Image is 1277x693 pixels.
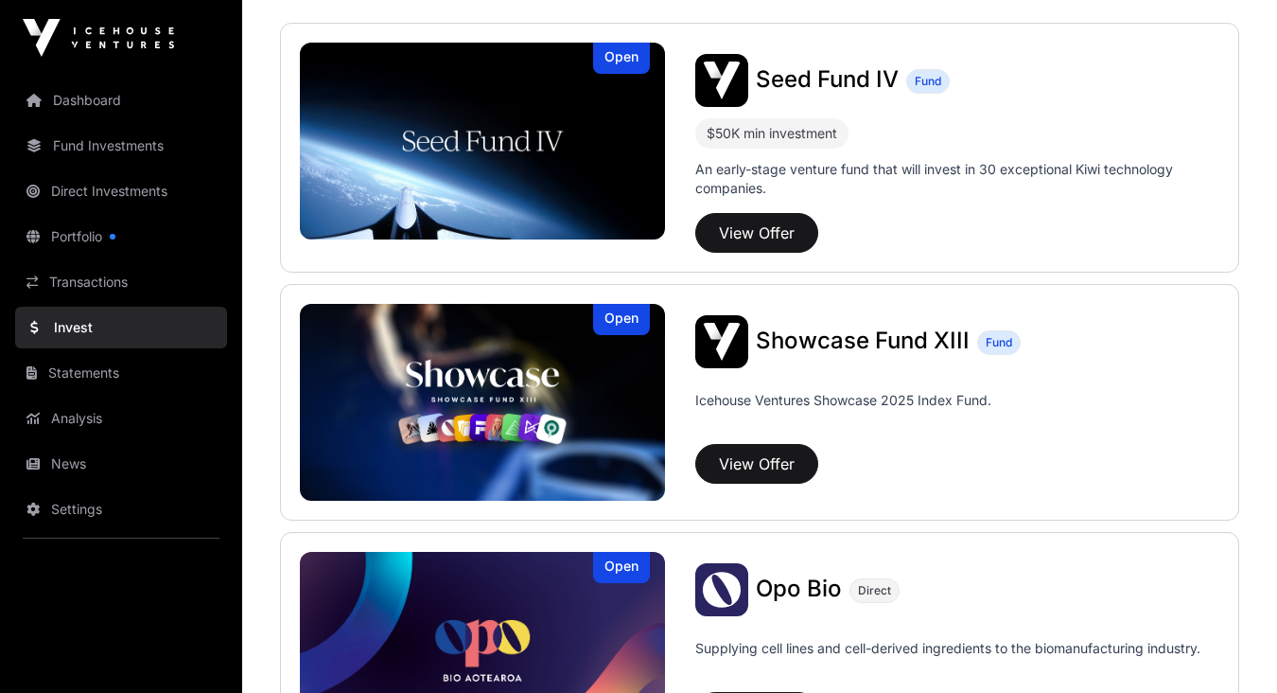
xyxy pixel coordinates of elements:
[707,122,837,145] div: $50K min investment
[15,216,227,258] a: Portfolio
[695,54,748,107] img: Seed Fund IV
[300,304,665,501] img: Showcase Fund XIII
[756,329,970,354] a: Showcase Fund XIII
[695,118,848,149] div: $50K min investment
[15,80,227,121] a: Dashboard
[695,315,748,368] img: Showcase Fund XIII
[15,307,227,348] a: Invest
[593,43,650,74] div: Open
[695,444,818,484] button: View Offer
[15,443,227,485] a: News
[15,352,227,394] a: Statements
[858,583,891,598] span: Direct
[695,563,748,616] img: Opo Bio
[756,575,842,602] span: Opo Bio
[915,74,941,89] span: Fund
[986,335,1012,350] span: Fund
[23,19,174,57] img: Icehouse Ventures Logo
[15,125,227,167] a: Fund Investments
[300,43,665,240] a: Seed Fund IVOpen
[15,170,227,212] a: Direct Investments
[695,391,991,410] p: Icehouse Ventures Showcase 2025 Index Fund.
[756,68,899,93] a: Seed Fund IV
[15,398,227,439] a: Analysis
[1182,602,1277,693] iframe: Chat Widget
[593,304,650,335] div: Open
[756,65,899,93] span: Seed Fund IV
[695,639,1200,658] p: Supplying cell lines and cell-derived ingredients to the biomanufacturing industry.
[756,577,842,602] a: Opo Bio
[15,261,227,303] a: Transactions
[756,327,970,354] span: Showcase Fund XIII
[15,489,227,530] a: Settings
[300,43,665,240] img: Seed Fund IV
[695,213,818,253] button: View Offer
[300,304,665,501] a: Showcase Fund XIIIOpen
[593,552,650,583] div: Open
[695,160,1219,198] p: An early-stage venture fund that will invest in 30 exceptional Kiwi technology companies.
